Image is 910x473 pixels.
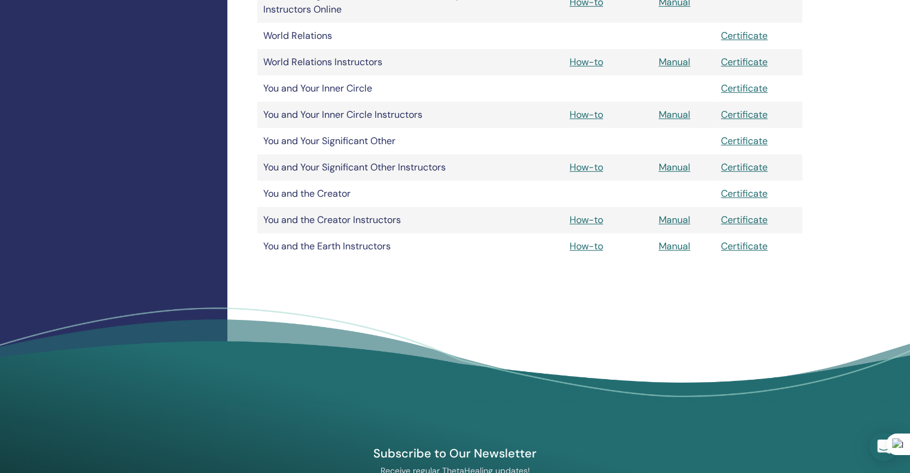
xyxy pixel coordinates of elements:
[659,240,690,252] a: Manual
[257,154,473,181] td: You and Your Significant Other Instructors
[721,108,768,121] a: Certificate
[659,161,690,173] a: Manual
[257,75,473,102] td: You and Your Inner Circle
[257,49,473,75] td: World Relations Instructors
[257,102,473,128] td: You and Your Inner Circle Instructors
[257,128,473,154] td: You and Your Significant Other
[721,240,768,252] a: Certificate
[721,213,768,226] a: Certificate
[721,135,768,147] a: Certificate
[721,82,768,94] a: Certificate
[721,56,768,68] a: Certificate
[659,213,690,226] a: Manual
[570,240,603,252] a: How-to
[721,161,768,173] a: Certificate
[317,445,594,461] h4: Subscribe to Our Newsletter
[257,207,473,233] td: You and the Creator Instructors
[659,108,690,121] a: Manual
[570,161,603,173] a: How-to
[721,187,768,200] a: Certificate
[257,233,473,260] td: You and the Earth Instructors
[721,29,768,42] a: Certificate
[570,213,603,226] a: How-to
[257,181,473,207] td: You and the Creator
[257,23,473,49] td: World Relations
[659,56,690,68] a: Manual
[869,432,898,461] div: Open Intercom Messenger
[570,108,603,121] a: How-to
[570,56,603,68] a: How-to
